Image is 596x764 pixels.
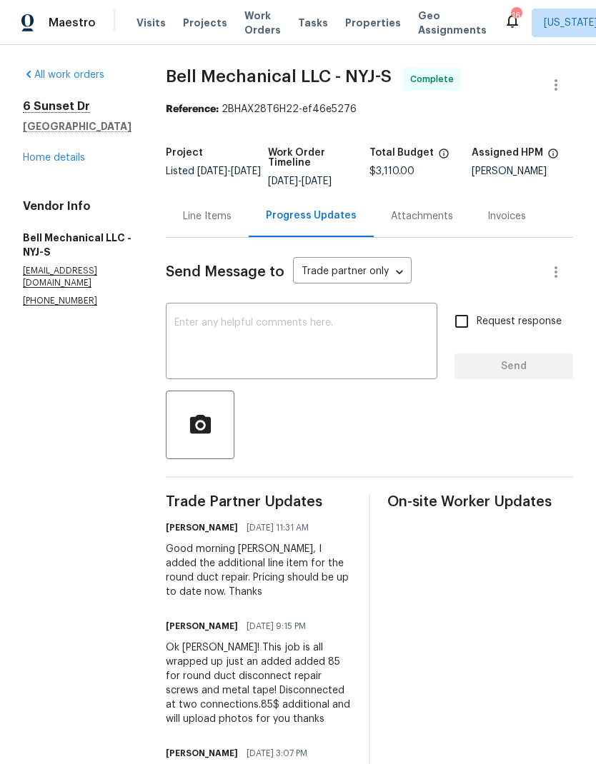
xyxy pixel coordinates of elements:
a: All work orders [23,70,104,80]
span: [DATE] [231,166,261,176]
div: Trade partner only [293,261,412,284]
span: - [268,176,332,186]
span: Projects [183,16,227,30]
span: [DATE] [197,166,227,176]
span: On-site Worker Updates [387,495,573,509]
span: Properties [345,16,401,30]
div: [PERSON_NAME] [472,166,574,176]
span: The hpm assigned to this work order. [547,148,559,166]
div: Progress Updates [266,208,357,223]
b: Reference: [166,104,219,114]
span: [DATE] 11:31 AM [247,521,309,535]
h5: Assigned HPM [472,148,543,158]
h6: [PERSON_NAME] [166,619,238,633]
span: - [197,166,261,176]
span: Trade Partner Updates [166,495,352,509]
span: $3,110.00 [369,166,414,176]
span: The total cost of line items that have been proposed by Opendoor. This sum includes line items th... [438,148,450,166]
h5: Project [166,148,203,158]
h6: [PERSON_NAME] [166,521,238,535]
div: 16 [511,9,521,23]
h6: [PERSON_NAME] [166,746,238,760]
h5: Work Order Timeline [268,148,370,168]
span: Request response [477,314,562,329]
div: Invoices [487,209,526,223]
div: Good morning [PERSON_NAME], I added the additional line item for the round duct repair. Pricing s... [166,542,352,599]
div: Line Items [183,209,232,223]
div: Ok [PERSON_NAME]! This job is all wrapped up just an added added 85 for round duct disconnect rep... [166,640,352,726]
span: Listed [166,166,261,176]
span: Send Message to [166,265,284,279]
span: Complete [410,72,460,86]
span: Maestro [49,16,96,30]
span: Visits [136,16,166,30]
div: Attachments [391,209,453,223]
a: Home details [23,153,85,163]
span: Tasks [298,18,328,28]
span: Bell Mechanical LLC - NYJ-S [166,68,392,85]
h4: Vendor Info [23,199,131,213]
span: [DATE] 9:15 PM [247,619,306,633]
span: Geo Assignments [418,9,487,37]
h5: Bell Mechanical LLC - NYJ-S [23,231,131,259]
div: 2BHAX28T6H22-ef46e5276 [166,102,573,116]
span: [DATE] [302,176,332,186]
span: Work Orders [244,9,281,37]
h5: Total Budget [369,148,434,158]
span: [DATE] 3:07 PM [247,746,307,760]
span: [DATE] [268,176,298,186]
